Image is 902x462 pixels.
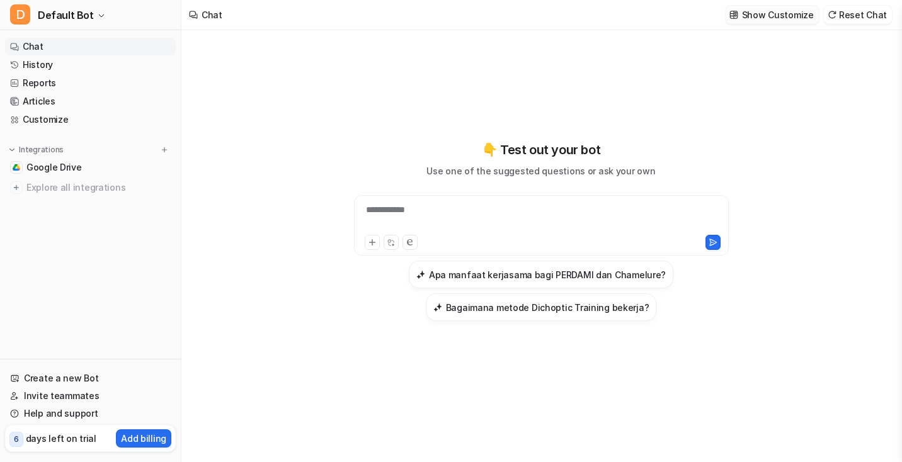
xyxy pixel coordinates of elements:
p: Add billing [121,432,166,445]
div: Chat [202,8,222,21]
a: Chat [5,38,176,55]
img: reset [828,10,836,20]
img: Google Drive [13,164,20,171]
a: Help and support [5,405,176,422]
a: Create a new Bot [5,369,176,387]
a: Customize [5,111,176,128]
img: expand menu [8,145,16,154]
span: Explore all integrations [26,177,171,198]
p: Integrations [19,145,64,155]
h3: Apa manfaat kerjasama bagi PERDAMI dan Chamelure? [429,268,666,281]
a: Explore all integrations [5,179,176,196]
img: Bagaimana metode Dichoptic Training bekerja? [433,303,442,312]
a: Google DriveGoogle Drive [5,159,176,176]
a: History [5,56,176,74]
button: Apa manfaat kerjasama bagi PERDAMI dan Chamelure?Apa manfaat kerjasama bagi PERDAMI dan Chamelure? [409,261,673,288]
p: 👇 Test out your bot [482,140,600,159]
span: Google Drive [26,161,82,174]
a: Invite teammates [5,387,176,405]
h3: Bagaimana metode Dichoptic Training bekerja? [446,301,649,314]
button: Bagaimana metode Dichoptic Training bekerja?Bagaimana metode Dichoptic Training bekerja? [426,293,657,321]
button: Show Customize [726,6,819,24]
a: Articles [5,93,176,110]
p: days left on trial [26,432,96,445]
a: Reports [5,74,176,92]
span: Default Bot [38,6,94,24]
p: Use one of the suggested questions or ask your own [426,164,655,177]
p: 6 [14,434,19,445]
button: Integrations [5,144,67,156]
button: Reset Chat [824,6,892,24]
p: Show Customize [742,8,814,21]
img: customize [729,10,738,20]
span: D [10,4,30,25]
img: explore all integrations [10,181,23,194]
button: Add billing [116,429,171,448]
img: Apa manfaat kerjasama bagi PERDAMI dan Chamelure? [416,270,425,279]
img: menu_add.svg [160,145,169,154]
